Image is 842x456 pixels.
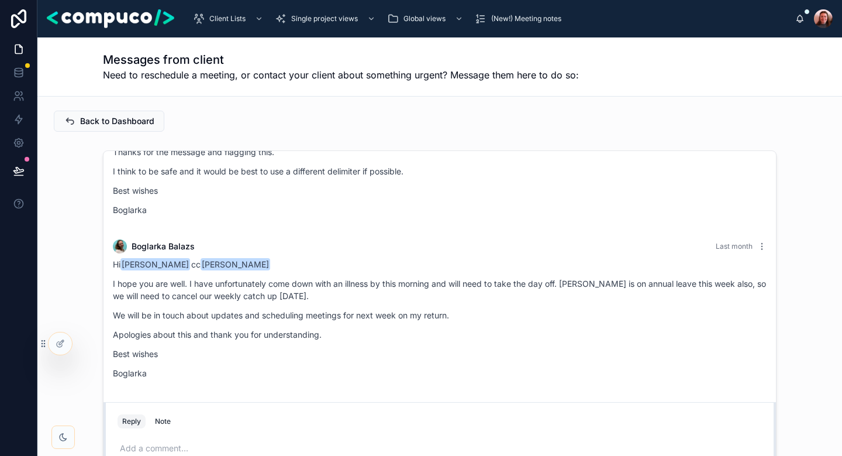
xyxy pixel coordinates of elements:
[716,242,753,251] span: Last month
[54,111,164,132] button: Back to Dashboard
[113,165,767,177] p: I think to be safe and it would be best to use a different delimiter if possible.
[113,146,767,158] p: Thanks for the message and flagging this.
[120,258,190,270] span: [PERSON_NAME]
[113,184,767,197] p: Best wishes
[184,6,795,32] div: scrollable content
[132,241,195,252] span: Boglarka Balazs
[103,68,579,82] span: Need to reschedule a meeting, or contact your client about something urgent? Message them here to...
[80,115,154,127] span: Back to Dashboard
[403,14,446,23] span: Global views
[471,8,570,29] a: (New!) Meeting notes
[113,277,767,302] p: I hope you are well. I have unfortunately come down with an illness by this morning and will need...
[113,328,767,341] p: Apologies about this and thank you for understanding.
[113,204,767,216] p: Boglarka
[201,258,270,270] span: [PERSON_NAME]
[271,8,381,29] a: Single project views
[113,309,767,321] p: We will be in touch about updates and scheduling meetings for next week on my return.
[491,14,561,23] span: (New!) Meeting notes
[209,14,246,23] span: Client Lists
[113,367,767,379] p: Boglarka
[113,348,767,360] p: Best wishes
[384,8,469,29] a: Global views
[113,258,767,270] p: Hi cc
[189,8,269,29] a: Client Lists
[291,14,358,23] span: Single project views
[155,417,171,426] div: Note
[103,52,579,68] h1: Messages from client
[118,414,146,428] button: Reply
[150,414,175,428] button: Note
[47,9,174,28] img: App logo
